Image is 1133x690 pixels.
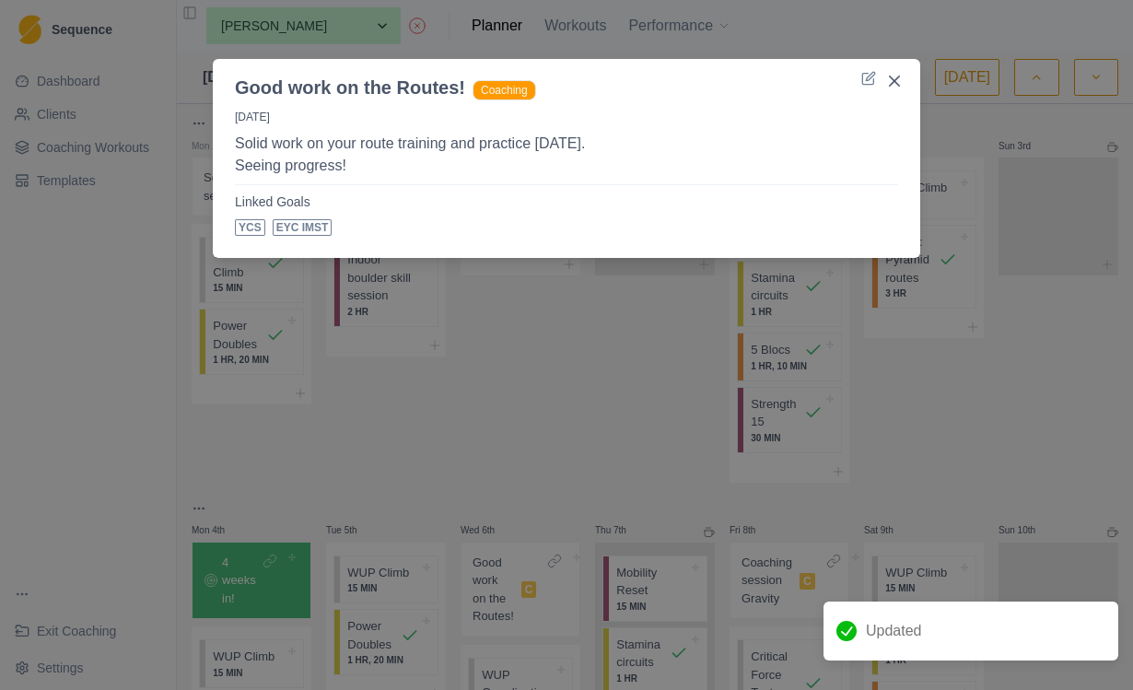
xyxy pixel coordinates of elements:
p: Seeing progress! [235,155,898,177]
p: [DATE] [235,109,898,133]
span: Coaching [473,80,536,100]
header: Good work on the Routes! [213,59,920,101]
span: EYC Imst [273,219,333,236]
p: Solid work on your route training and practice [DATE]. [235,133,898,155]
span: YCS [235,219,265,236]
p: Linked Goals [235,193,898,212]
button: Close [880,66,909,96]
div: Updated [823,602,1118,661]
